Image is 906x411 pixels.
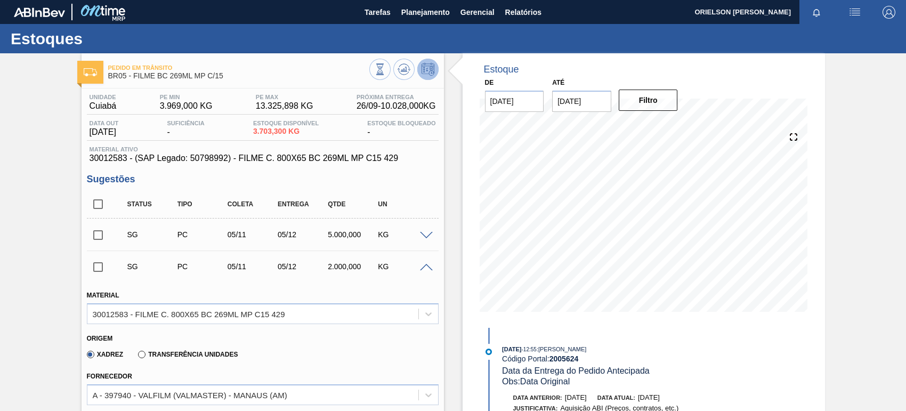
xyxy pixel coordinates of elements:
[14,7,65,17] img: TNhmsLtSVTkK8tSr43FrP2fwEKptu5GPRR3wAAAABJRU5ErkJggg==
[275,230,330,239] div: 05/12/2025
[84,68,97,76] img: Ícone
[225,230,280,239] div: 05/11/2025
[597,394,635,401] span: Data atual:
[225,200,280,208] div: Coleta
[549,354,579,363] strong: 2005624
[175,230,230,239] div: Pedido de Compra
[253,127,319,135] span: 3.703,300 KG
[125,262,180,271] div: Sugestão Criada
[325,262,381,271] div: 2.000,000
[275,200,330,208] div: Entrega
[502,354,755,363] div: Código Portal:
[375,200,431,208] div: UN
[502,377,570,386] span: Obs: Data Original
[619,90,678,111] button: Filtro
[502,346,521,352] span: [DATE]
[256,94,313,100] span: PE MAX
[253,120,319,126] span: Estoque Disponível
[848,6,861,19] img: userActions
[417,59,439,80] button: Desprogramar Estoque
[325,200,381,208] div: Qtde
[138,351,238,358] label: Transferência Unidades
[565,393,587,401] span: [DATE]
[87,373,132,380] label: Fornecedor
[357,101,436,111] span: 26/09 - 10.028,000 KG
[11,33,200,45] h1: Estoques
[357,94,436,100] span: Próxima Entrega
[552,91,611,112] input: dd/mm/yyyy
[90,127,119,137] span: [DATE]
[108,65,369,71] span: Pedido em Trânsito
[167,120,204,126] span: Suficiência
[486,349,492,355] img: atual
[369,59,391,80] button: Visão Geral dos Estoques
[160,101,213,111] span: 3.969,000 KG
[883,6,895,19] img: Logout
[125,230,180,239] div: Sugestão Criada
[799,5,834,20] button: Notificações
[638,393,660,401] span: [DATE]
[393,59,415,80] button: Atualizar Gráfico
[365,6,391,19] span: Tarefas
[325,230,381,239] div: 5.000,000
[375,230,431,239] div: KG
[164,120,207,137] div: -
[87,174,439,185] h3: Sugestões
[175,200,230,208] div: Tipo
[513,394,562,401] span: Data anterior:
[87,292,119,299] label: Material
[108,72,369,80] span: BR05 - FILME BC 269ML MP C/15
[93,390,287,399] div: A - 397940 - VALFILM (VALMASTER) - MANAUS (AM)
[90,154,436,163] span: 30012583 - (SAP Legado: 50798992) - FILME C. 800X65 BC 269ML MP C15 429
[375,262,431,271] div: KG
[93,309,285,318] div: 30012583 - FILME C. 800X65 BC 269ML MP C15 429
[87,351,124,358] label: Xadrez
[90,146,436,152] span: Material ativo
[485,79,494,86] label: De
[160,94,213,100] span: PE MIN
[90,94,117,100] span: Unidade
[225,262,280,271] div: 05/11/2025
[401,6,450,19] span: Planejamento
[522,346,537,352] span: - 12:55
[87,335,113,342] label: Origem
[125,200,180,208] div: Status
[502,366,650,375] span: Data da Entrega do Pedido Antecipada
[505,6,541,19] span: Relatórios
[365,120,438,137] div: -
[485,91,544,112] input: dd/mm/yyyy
[484,64,519,75] div: Estoque
[90,101,117,111] span: Cuiabá
[460,6,495,19] span: Gerencial
[90,120,119,126] span: Data out
[256,101,313,111] span: 13.325,898 KG
[175,262,230,271] div: Pedido de Compra
[367,120,435,126] span: Estoque Bloqueado
[537,346,587,352] span: : [PERSON_NAME]
[552,79,564,86] label: Até
[275,262,330,271] div: 05/12/2025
